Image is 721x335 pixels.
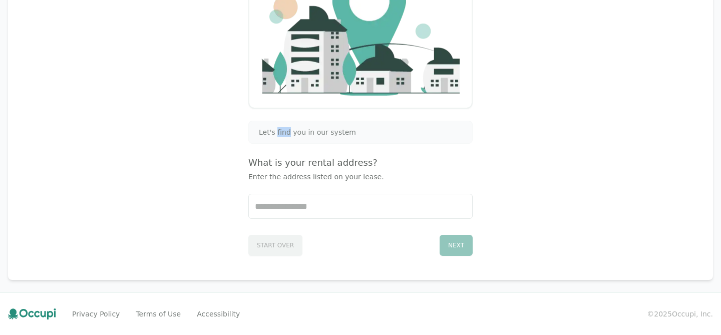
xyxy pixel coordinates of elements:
[647,309,713,319] small: © 2025 Occupi, Inc.
[249,194,472,218] input: Start typing...
[72,309,120,319] a: Privacy Policy
[248,156,473,170] h4: What is your rental address?
[197,309,240,319] a: Accessibility
[136,309,181,319] a: Terms of Use
[259,127,356,137] span: Let's find you in our system
[248,172,473,182] p: Enter the address listed on your lease.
